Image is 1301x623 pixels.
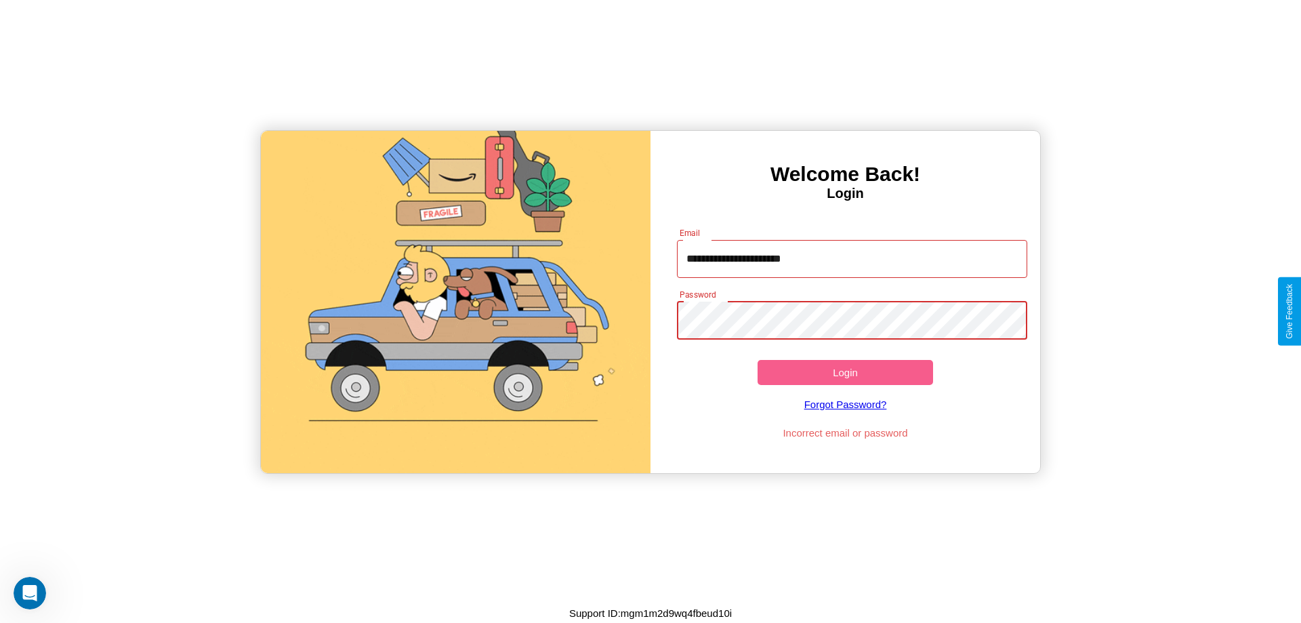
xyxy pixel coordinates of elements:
label: Password [680,289,716,300]
button: Login [758,360,933,385]
h4: Login [650,186,1040,201]
h3: Welcome Back! [650,163,1040,186]
p: Support ID: mgm1m2d9wq4fbeud10i [569,604,732,622]
p: Incorrect email or password [670,424,1021,442]
a: Forgot Password? [670,385,1021,424]
div: Give Feedback [1285,284,1294,339]
img: gif [261,131,650,473]
iframe: Intercom live chat [14,577,46,609]
label: Email [680,227,701,239]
